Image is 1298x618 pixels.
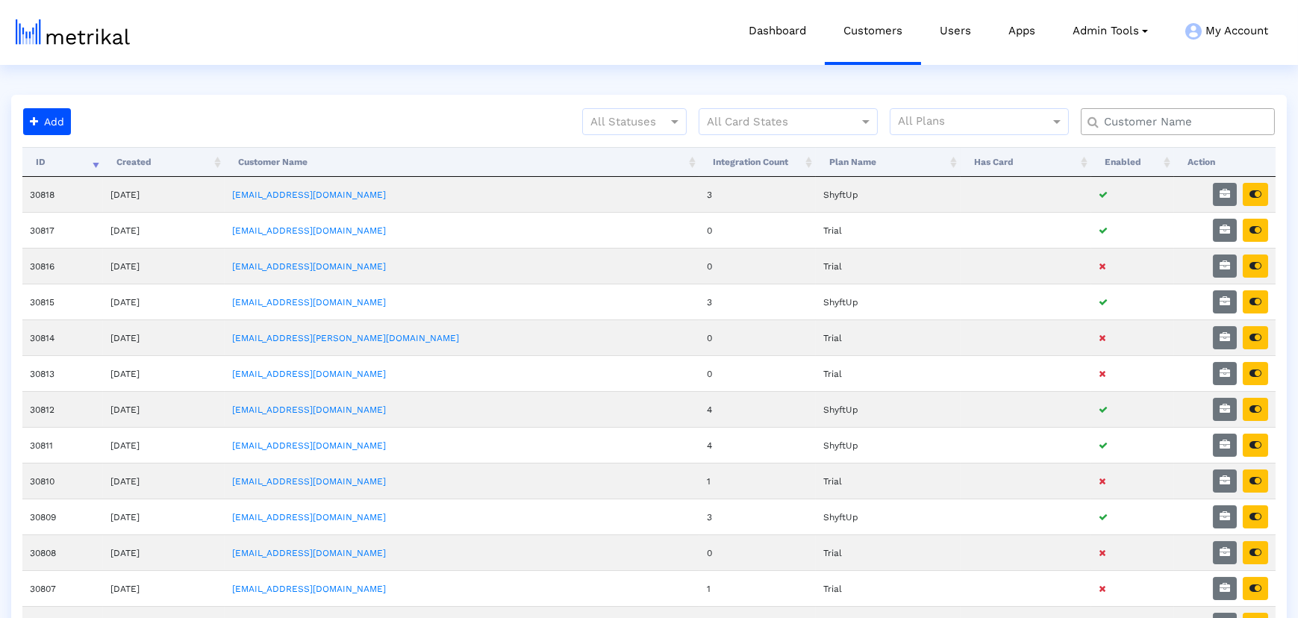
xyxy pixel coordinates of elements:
[103,570,225,606] td: [DATE]
[22,355,103,391] td: 30813
[816,319,961,355] td: Trial
[816,570,961,606] td: Trial
[103,391,225,427] td: [DATE]
[232,369,386,379] a: [EMAIL_ADDRESS][DOMAIN_NAME]
[22,499,103,534] td: 30809
[816,177,961,212] td: ShyftUp
[103,248,225,284] td: [DATE]
[103,463,225,499] td: [DATE]
[22,463,103,499] td: 30810
[699,284,816,319] td: 3
[22,391,103,427] td: 30812
[23,108,71,135] button: Add
[1091,147,1174,177] th: Enabled: activate to sort column ascending
[699,147,816,177] th: Integration Count: activate to sort column ascending
[898,113,1052,132] input: All Plans
[22,147,103,177] th: ID: activate to sort column ascending
[103,177,225,212] td: [DATE]
[816,212,961,248] td: Trial
[816,391,961,427] td: ShyftUp
[232,548,386,558] a: [EMAIL_ADDRESS][DOMAIN_NAME]
[22,212,103,248] td: 30817
[699,355,816,391] td: 0
[232,584,386,594] a: [EMAIL_ADDRESS][DOMAIN_NAME]
[232,297,386,308] a: [EMAIL_ADDRESS][DOMAIN_NAME]
[103,212,225,248] td: [DATE]
[816,463,961,499] td: Trial
[699,463,816,499] td: 1
[103,284,225,319] td: [DATE]
[103,427,225,463] td: [DATE]
[22,570,103,606] td: 30807
[232,405,386,415] a: [EMAIL_ADDRESS][DOMAIN_NAME]
[232,512,386,522] a: [EMAIL_ADDRESS][DOMAIN_NAME]
[961,147,1091,177] th: Has Card: activate to sort column ascending
[22,319,103,355] td: 30814
[103,319,225,355] td: [DATE]
[1093,114,1269,130] input: Customer Name
[232,190,386,200] a: [EMAIL_ADDRESS][DOMAIN_NAME]
[232,440,386,451] a: [EMAIL_ADDRESS][DOMAIN_NAME]
[232,333,459,343] a: [EMAIL_ADDRESS][PERSON_NAME][DOMAIN_NAME]
[103,355,225,391] td: [DATE]
[707,113,843,132] input: All Card States
[699,570,816,606] td: 1
[699,212,816,248] td: 0
[816,534,961,570] td: Trial
[699,248,816,284] td: 0
[816,427,961,463] td: ShyftUp
[16,19,130,45] img: metrical-logo-light.png
[225,147,699,177] th: Customer Name: activate to sort column ascending
[699,427,816,463] td: 4
[1174,147,1276,177] th: Action
[103,534,225,570] td: [DATE]
[816,355,961,391] td: Trial
[232,261,386,272] a: [EMAIL_ADDRESS][DOMAIN_NAME]
[103,499,225,534] td: [DATE]
[816,147,961,177] th: Plan Name: activate to sort column ascending
[699,177,816,212] td: 3
[22,534,103,570] td: 30808
[699,534,816,570] td: 0
[22,427,103,463] td: 30811
[22,177,103,212] td: 30818
[699,391,816,427] td: 4
[232,476,386,487] a: [EMAIL_ADDRESS][DOMAIN_NAME]
[816,499,961,534] td: ShyftUp
[816,284,961,319] td: ShyftUp
[232,225,386,236] a: [EMAIL_ADDRESS][DOMAIN_NAME]
[1185,23,1202,40] img: my-account-menu-icon.png
[699,319,816,355] td: 0
[816,248,961,284] td: Trial
[22,248,103,284] td: 30816
[22,284,103,319] td: 30815
[699,499,816,534] td: 3
[103,147,225,177] th: Created: activate to sort column ascending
